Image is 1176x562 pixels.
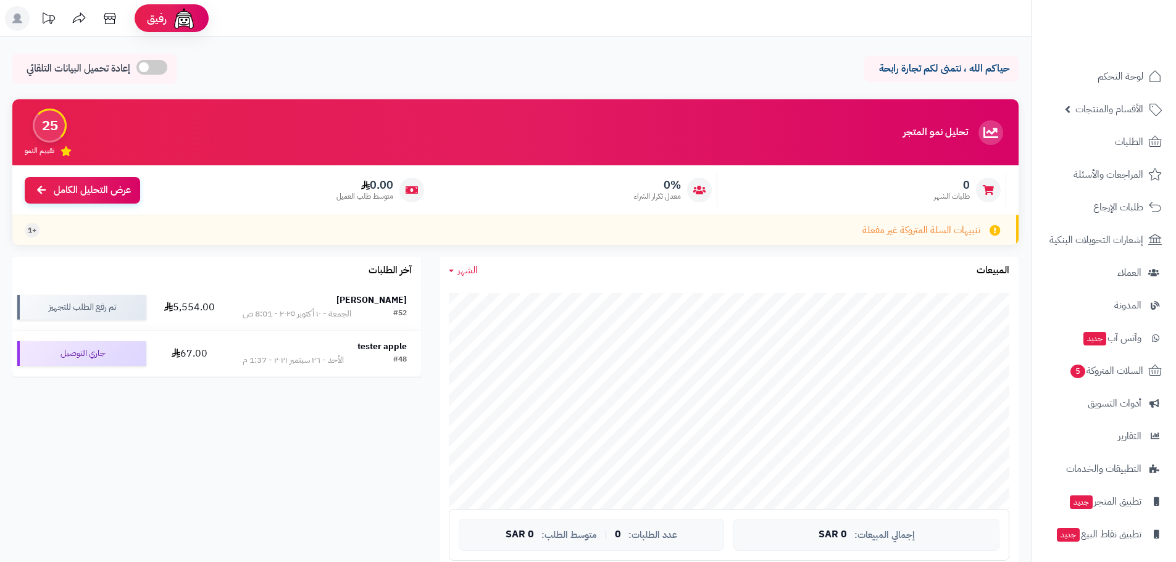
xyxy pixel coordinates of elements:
[1118,428,1141,445] span: التقارير
[854,530,915,540] span: إجمالي المبيعات:
[151,331,228,376] td: 67.00
[1039,291,1169,320] a: المدونة
[1049,231,1143,249] span: إشعارات التحويلات البنكية
[1039,192,1169,222] a: طلبات الإرجاع
[28,225,36,236] span: +1
[1083,332,1106,345] span: جديد
[874,62,1009,76] p: حياكم الله ، نتمنى لكم تجارة رابحة
[27,62,130,76] span: إعادة تحميل البيانات التلقائي
[1039,225,1169,255] a: إشعارات التحويلات البنكية
[1115,133,1143,151] span: الطلبات
[17,295,146,320] div: تم رفع الطلب للتجهيز
[634,178,681,192] span: 0%
[1039,454,1169,484] a: التطبيقات والخدمات
[336,191,393,202] span: متوسط طلب العميل
[151,284,228,330] td: 5,554.00
[1039,160,1169,189] a: المراجعات والأسئلة
[541,530,597,540] span: متوسط الطلب:
[1082,329,1141,347] span: وآتس آب
[1098,68,1143,85] span: لوحة التحكم
[33,6,64,34] a: تحديثات المنصة
[1039,487,1169,516] a: تطبيق المتجرجديد
[1092,9,1164,35] img: logo-2.png
[1039,421,1169,451] a: التقارير
[604,530,607,539] span: |
[393,308,407,320] div: #52
[1039,62,1169,91] a: لوحة التحكم
[336,294,407,307] strong: [PERSON_NAME]
[1039,356,1169,386] a: السلات المتروكة5
[1039,127,1169,157] a: الطلبات
[1039,389,1169,418] a: أدوات التسويق
[903,127,968,138] h3: تحليل نمو المتجر
[1070,495,1093,509] span: جديد
[506,529,534,540] span: 0 SAR
[934,191,970,202] span: طلبات الشهر
[1039,519,1169,549] a: تطبيق نقاط البيعجديد
[54,183,131,197] span: عرض التحليل الكامل
[457,263,478,278] span: الشهر
[1066,460,1141,477] span: التطبيقات والخدمات
[357,340,407,353] strong: tester apple
[934,178,970,192] span: 0
[1074,166,1143,183] span: المراجعات والأسئلة
[1117,264,1141,281] span: العملاء
[369,265,412,276] h3: آخر الطلبات
[25,177,140,204] a: عرض التحليل الكامل
[819,529,847,540] span: 0 SAR
[1093,199,1143,216] span: طلبات الإرجاع
[977,265,1009,276] h3: المبيعات
[147,11,167,26] span: رفيق
[25,146,54,156] span: تقييم النمو
[1075,101,1143,118] span: الأقسام والمنتجات
[1069,493,1141,510] span: تطبيق المتجر
[243,308,351,320] div: الجمعة - ١٠ أكتوبر ٢٠٢٥ - 8:01 ص
[1056,526,1141,543] span: تطبيق نقاط البيع
[1039,323,1169,353] a: وآتس آبجديد
[336,178,393,192] span: 0.00
[1070,365,1086,378] span: 5
[1069,362,1143,379] span: السلات المتروكة
[17,341,146,366] div: جاري التوصيل
[172,6,196,31] img: ai-face.png
[243,354,344,366] div: الأحد - ٢٦ سبتمبر ٢٠٢١ - 1:37 م
[449,263,478,278] a: الشهر
[628,530,677,540] span: عدد الطلبات:
[393,354,407,366] div: #48
[1057,528,1080,542] span: جديد
[1088,395,1141,412] span: أدوات التسويق
[634,191,681,202] span: معدل تكرار الشراء
[615,529,621,540] span: 0
[862,223,980,238] span: تنبيهات السلة المتروكة غير مفعلة
[1114,297,1141,314] span: المدونة
[1039,258,1169,287] a: العملاء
